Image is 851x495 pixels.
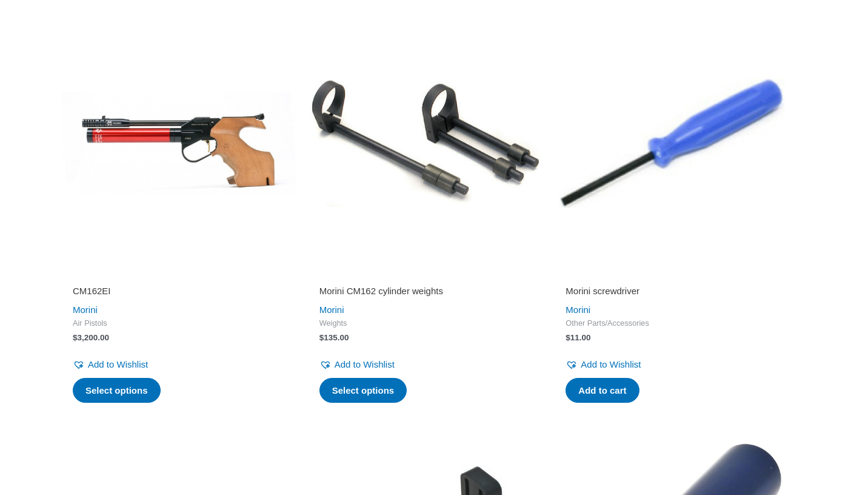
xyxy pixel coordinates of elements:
[566,356,641,373] a: Add to Wishlist
[73,268,285,283] iframe: Customer reviews powered by Trustpilot
[73,333,109,342] bdi: 3,200.00
[319,268,532,283] iframe: Customer reviews powered by Trustpilot
[319,333,349,342] bdi: 135.00
[566,285,778,301] a: Morini screwdriver
[309,26,543,261] img: Morini CM162 cylinder weights
[566,378,639,403] a: Add to cart: “Morini screwdriver”
[566,318,778,329] span: Other Parts/Accessories
[73,378,161,403] a: Select options for “CM162EI”
[319,356,395,373] a: Add to Wishlist
[335,359,395,369] span: Add to Wishlist
[581,359,641,369] span: Add to Wishlist
[555,26,789,261] img: Morini screwdriver
[319,318,532,329] span: Weights
[566,285,778,297] h2: Morini screwdriver
[88,359,148,369] span: Add to Wishlist
[566,333,570,342] span: $
[73,356,148,373] a: Add to Wishlist
[566,333,590,342] bdi: 11.00
[62,26,296,261] img: CM162EI
[566,268,778,283] iframe: Customer reviews powered by Trustpilot
[73,285,285,297] h2: CM162EI
[73,285,285,301] a: CM162EI
[319,378,407,403] a: Select options for “Morini CM162 cylinder weights”
[73,318,285,329] span: Air Pistols
[73,305,98,315] a: Morini
[319,285,532,301] a: Morini CM162 cylinder weights
[319,333,324,342] span: $
[566,305,590,315] a: Morini
[73,333,78,342] span: $
[319,305,344,315] a: Morini
[319,285,532,297] h2: Morini CM162 cylinder weights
